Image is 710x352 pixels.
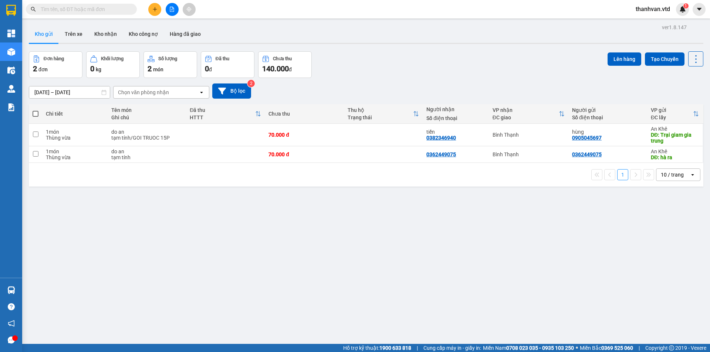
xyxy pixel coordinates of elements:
[617,169,628,180] button: 1
[8,320,15,327] span: notification
[166,3,179,16] button: file-add
[143,51,197,78] button: Số lượng2món
[190,115,255,120] div: HTTT
[7,66,15,74] img: warehouse-icon
[183,3,196,16] button: aim
[111,115,182,120] div: Ghi chú
[645,52,684,66] button: Tạo Chuyến
[262,64,289,73] span: 140.000
[186,7,192,12] span: aim
[38,66,48,72] span: đơn
[580,344,633,352] span: Miền Bắc
[212,83,251,99] button: Bộ lọc
[41,5,128,13] input: Tìm tên, số ĐT hoặc mã đơn
[348,107,413,113] div: Thu hộ
[639,344,640,352] span: |
[576,346,578,349] span: ⚪️
[696,6,703,13] span: caret-down
[152,7,158,12] span: plus
[426,129,485,135] div: tiến
[651,107,693,113] div: VP gửi
[8,303,15,310] span: question-circle
[46,154,104,160] div: Thùng vừa
[7,30,15,37] img: dashboard-icon
[186,104,265,124] th: Toggle SortBy
[661,171,684,178] div: 10 / trang
[7,48,15,56] img: warehouse-icon
[493,107,559,113] div: VP nhận
[153,66,163,72] span: món
[343,344,411,352] span: Hỗ trợ kỹ thuật:
[493,151,565,157] div: Bình Thạnh
[205,64,209,73] span: 0
[417,344,418,352] span: |
[651,126,699,132] div: An Khê
[423,344,481,352] span: Cung cấp máy in - giấy in:
[90,64,94,73] span: 0
[247,80,255,87] sup: 2
[6,5,16,16] img: logo-vxr
[289,66,292,72] span: đ
[483,344,574,352] span: Miền Nam
[662,23,687,31] div: ver 1.8.147
[123,25,164,43] button: Kho công nợ
[348,115,413,120] div: Trạng thái
[101,56,124,61] div: Khối lượng
[426,151,456,157] div: 0362449075
[111,148,182,154] div: do an
[572,129,643,135] div: hùng
[651,154,699,160] div: DĐ: hà ra
[31,7,36,12] span: search
[683,3,689,8] sup: 1
[273,56,292,61] div: Chưa thu
[201,51,254,78] button: Đã thu0đ
[572,151,602,157] div: 0362449075
[111,107,182,113] div: Tên món
[651,132,699,144] div: DĐ: Trại giam gia trung
[601,345,633,351] strong: 0369 525 060
[651,148,699,154] div: An Khê
[29,25,59,43] button: Kho gửi
[268,111,340,117] div: Chưa thu
[426,106,485,112] div: Người nhận
[489,104,568,124] th: Toggle SortBy
[111,135,182,141] div: tạm tính/GOI TRUOC 15P
[59,25,88,43] button: Trên xe
[426,115,485,121] div: Số điện thoại
[148,3,161,16] button: plus
[169,7,175,12] span: file-add
[46,111,104,117] div: Chi tiết
[693,3,706,16] button: caret-down
[506,345,574,351] strong: 0708 023 035 - 0935 103 250
[690,172,696,178] svg: open
[344,104,423,124] th: Toggle SortBy
[199,89,204,95] svg: open
[111,154,182,160] div: tạm tính
[651,115,693,120] div: ĐC lấy
[572,135,602,141] div: 0905045697
[29,86,110,98] input: Select a date range.
[7,85,15,93] img: warehouse-icon
[608,52,641,66] button: Lên hàng
[44,56,64,61] div: Đơn hàng
[647,104,703,124] th: Toggle SortBy
[426,135,456,141] div: 0382346940
[7,286,15,294] img: warehouse-icon
[679,6,686,13] img: icon-new-feature
[209,66,212,72] span: đ
[379,345,411,351] strong: 1900 633 818
[190,107,255,113] div: Đã thu
[164,25,207,43] button: Hàng đã giao
[493,115,559,120] div: ĐC giao
[216,56,229,61] div: Đã thu
[572,115,643,120] div: Số điện thoại
[8,336,15,344] span: message
[88,25,123,43] button: Kho nhận
[258,51,312,78] button: Chưa thu140.000đ
[46,129,104,135] div: 1 món
[493,132,565,138] div: Bình Thạnh
[630,4,676,14] span: thanhvan.vtd
[46,135,104,141] div: Thùng vừa
[118,89,169,96] div: Chọn văn phòng nhận
[7,103,15,111] img: solution-icon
